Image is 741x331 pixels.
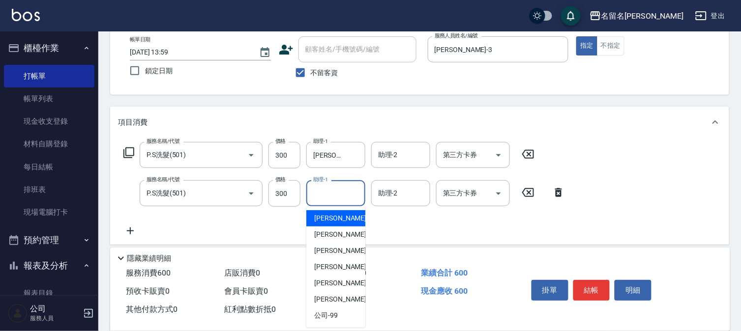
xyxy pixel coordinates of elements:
button: 名留名[PERSON_NAME] [586,6,687,26]
button: 不指定 [597,36,624,55]
img: Person [8,303,28,323]
span: 其他付款方式 0 [126,304,178,314]
a: 現金收支登錄 [4,110,94,133]
label: 服務名稱/代號 [147,176,179,183]
span: 店販消費 0 [224,268,260,277]
span: [PERSON_NAME] -22 [314,278,376,288]
span: 紅利點數折抵 0 [224,304,276,314]
div: 名留名[PERSON_NAME] [601,10,683,22]
a: 帳單列表 [4,87,94,110]
label: 服務名稱/代號 [147,138,179,145]
span: [PERSON_NAME] -21 [314,262,376,272]
button: 櫃檯作業 [4,35,94,61]
label: 價格 [275,138,286,145]
a: 打帳單 [4,65,94,87]
label: 帳單日期 [130,36,150,43]
span: [PERSON_NAME] -1 [314,213,372,223]
a: 每日結帳 [4,156,94,178]
span: [PERSON_NAME] -22 [314,294,376,304]
div: 項目消費 [110,107,729,138]
span: 服務消費 600 [126,268,171,277]
p: 項目消費 [118,117,148,128]
span: 業績合計 600 [421,268,468,277]
button: 報表及分析 [4,253,94,278]
button: save [561,6,581,26]
button: 預約管理 [4,227,94,253]
a: 材料自購登錄 [4,133,94,155]
a: 排班表 [4,178,94,201]
span: [PERSON_NAME] -3 [314,229,372,240]
p: 隱藏業績明細 [127,253,171,264]
a: 現場電腦打卡 [4,201,94,223]
button: 指定 [576,36,597,55]
label: 價格 [275,176,286,183]
span: 鎖定日期 [145,66,173,76]
label: 服務人員姓名/編號 [435,32,478,39]
button: 掛單 [532,280,568,301]
h5: 公司 [30,304,80,314]
button: Open [243,186,259,201]
button: 登出 [691,7,729,25]
span: 會員卡販賣 0 [224,286,268,296]
button: Open [491,186,506,201]
img: Logo [12,9,40,21]
button: Open [491,147,506,163]
span: 預收卡販賣 0 [126,286,170,296]
label: 助理-1 [313,138,328,145]
input: YYYY/MM/DD hh:mm [130,44,249,60]
button: 明細 [615,280,652,301]
label: 助理-1 [313,176,328,183]
a: 報表目錄 [4,282,94,304]
button: 結帳 [573,280,610,301]
span: [PERSON_NAME] -7 [314,246,372,256]
button: Open [243,147,259,163]
span: 公司 -99 [314,310,338,321]
p: 服務人員 [30,314,80,323]
span: 不留客資 [311,68,338,78]
button: Choose date, selected date is 2025-08-10 [253,41,277,64]
span: 現金應收 600 [421,286,468,296]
